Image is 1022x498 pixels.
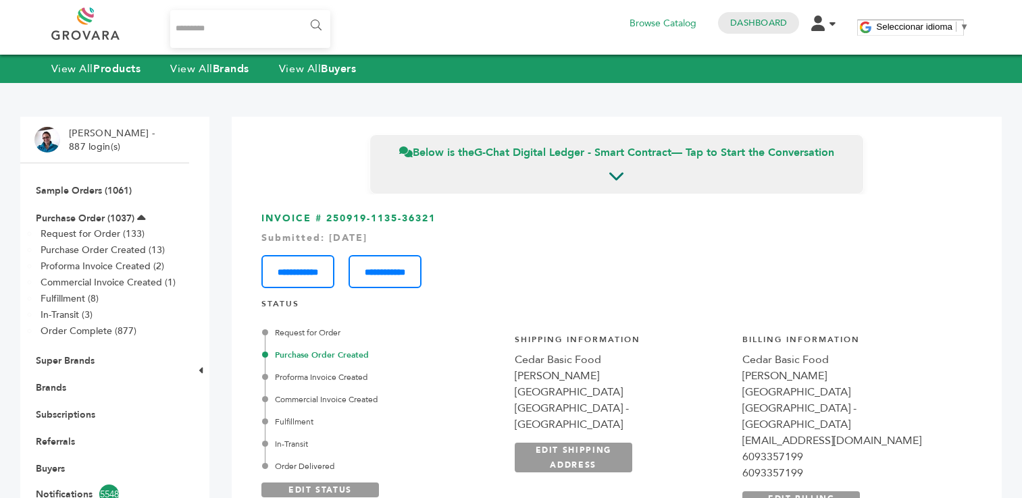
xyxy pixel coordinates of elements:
[876,22,969,32] a: Seleccionar idioma​
[515,384,730,400] div: [GEOGRAPHIC_DATA]
[265,371,500,383] div: Proforma Invoice Created
[41,308,93,321] a: In-Transit (3)
[261,212,972,288] h3: INVOICE # 250919-1135-36321
[742,449,957,465] div: 6093357199
[265,393,500,406] div: Commercial Invoice Created
[742,400,957,433] div: [GEOGRAPHIC_DATA] - [GEOGRAPHIC_DATA]
[960,22,969,32] span: ▼
[261,482,379,497] a: EDIT STATUS
[41,244,165,256] a: Purchase Order Created (13)
[630,16,696,31] a: Browse Catalog
[36,408,95,421] a: Subscriptions
[170,61,249,76] a: View AllBrands
[515,368,730,384] div: [PERSON_NAME]
[742,384,957,400] div: [GEOGRAPHIC_DATA]
[265,349,500,361] div: Purchase Order Created
[265,327,500,339] div: Request for Order
[321,61,356,76] strong: Buyers
[261,231,972,245] div: Submitted: [DATE]
[265,460,500,472] div: Order Delivered
[36,184,132,197] a: Sample Orders (1061)
[261,298,972,316] h4: STATUS
[265,438,500,450] div: In-Transit
[36,462,65,475] a: Buyers
[399,145,834,160] span: Below is the — Tap to Start the Conversation
[36,381,66,394] a: Brands
[876,22,952,32] span: Seleccionar idioma
[36,212,134,225] a: Purchase Order (1037)
[265,416,500,428] div: Fulfillment
[474,145,671,160] strong: G-Chat Digital Ledger - Smart Contract
[93,61,140,76] strong: Products
[41,260,164,273] a: Proforma Invoice Created (2)
[41,227,145,240] a: Request for Order (133)
[742,433,957,449] div: [EMAIL_ADDRESS][DOMAIN_NAME]
[41,276,176,289] a: Commercial Invoice Created (1)
[742,352,957,368] div: Cedar Basic Food
[515,443,632,472] a: EDIT SHIPPING ADDRESS
[41,292,99,305] a: Fulfillment (8)
[279,61,357,76] a: View AllBuyers
[213,61,249,76] strong: Brands
[742,368,957,384] div: [PERSON_NAME]
[515,352,730,368] div: Cedar Basic Food
[69,127,158,153] li: [PERSON_NAME] - 887 login(s)
[956,22,956,32] span: ​
[51,61,141,76] a: View AllProducts
[36,435,75,448] a: Referrals
[730,17,787,29] a: Dashboard
[742,334,957,352] h4: Billing Information
[515,334,730,352] h4: Shipping Information
[742,465,957,481] div: 6093357199
[36,354,95,367] a: Super Brands
[170,10,330,48] input: Search...
[41,325,136,337] a: Order Complete (877)
[515,400,730,433] div: [GEOGRAPHIC_DATA] - [GEOGRAPHIC_DATA]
